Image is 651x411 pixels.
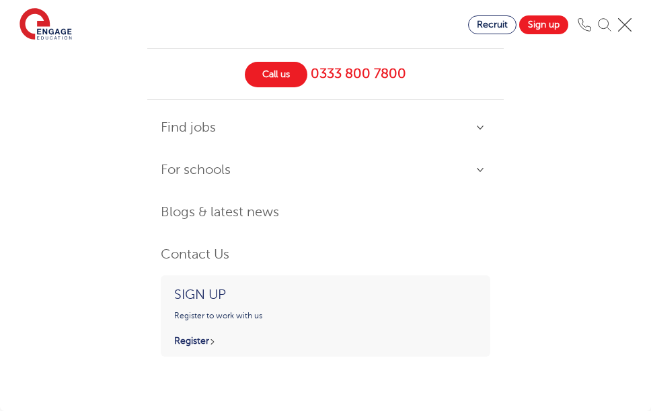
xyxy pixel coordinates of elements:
img: Mobile Menu [618,18,631,32]
p: Register [174,335,480,347]
span: 0333 800 7800 [311,63,406,85]
a: For schools [161,156,490,185]
span: Call us [245,62,307,87]
img: Engage Education [20,8,72,42]
img: Search [598,18,611,32]
a: Find jobs [161,113,490,142]
span: Recruit [477,19,508,30]
p: Register to work with us [174,295,480,322]
a: Contact Us [161,240,490,269]
a: Sign up [519,15,568,34]
a: Recruit [468,15,516,34]
a: Blogs & latest news [161,198,490,227]
img: Phone [578,18,591,32]
a: Call us 0333 800 7800 [245,62,406,87]
a: Sign upRegister to work with usRegister [161,275,490,357]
